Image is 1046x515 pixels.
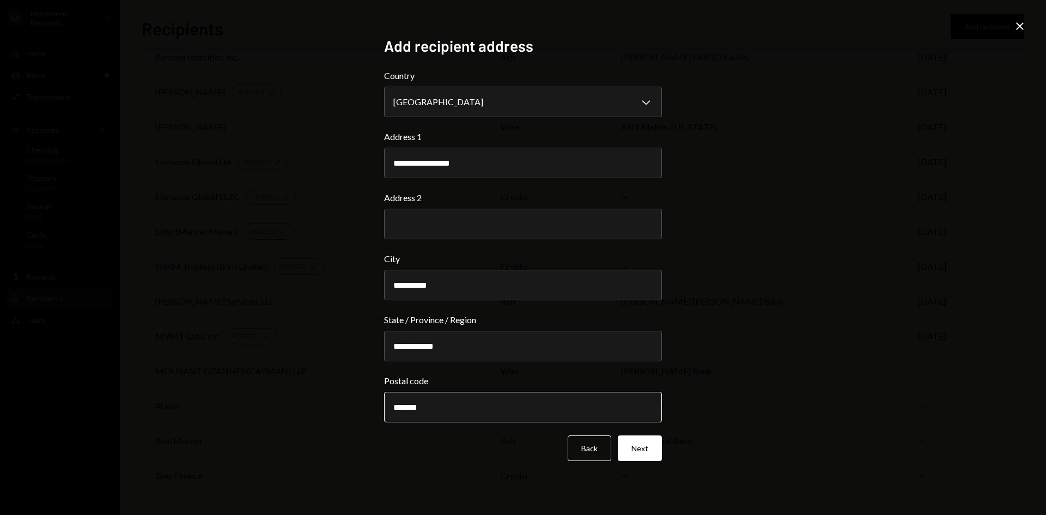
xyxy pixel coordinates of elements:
[618,435,662,461] button: Next
[384,35,662,57] h2: Add recipient address
[384,69,662,82] label: Country
[568,435,611,461] button: Back
[384,130,662,143] label: Address 1
[384,191,662,204] label: Address 2
[384,87,662,117] button: Country
[384,252,662,265] label: City
[384,313,662,326] label: State / Province / Region
[384,374,662,387] label: Postal code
